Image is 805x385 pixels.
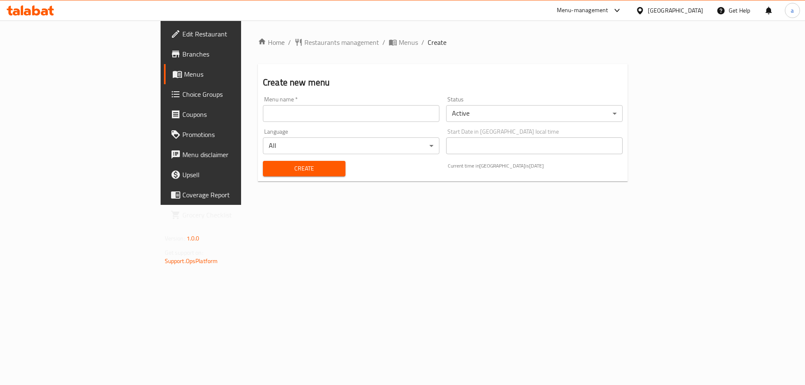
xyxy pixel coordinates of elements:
p: Current time in [GEOGRAPHIC_DATA] is [DATE] [448,162,623,170]
input: Please enter Menu name [263,105,439,122]
a: Menus [389,37,418,47]
span: Branches [182,49,288,59]
a: Coupons [164,104,295,124]
span: Coverage Report [182,190,288,200]
span: Promotions [182,129,288,140]
a: Branches [164,44,295,64]
a: Menus [164,64,295,84]
span: 1.0.0 [187,233,200,244]
span: Edit Restaurant [182,29,288,39]
a: Grocery Checklist [164,205,295,225]
li: / [421,37,424,47]
button: Create [263,161,345,176]
span: Grocery Checklist [182,210,288,220]
div: Menu-management [557,5,608,16]
a: Edit Restaurant [164,24,295,44]
a: Promotions [164,124,295,145]
span: Create [428,37,447,47]
nav: breadcrumb [258,37,628,47]
a: Upsell [164,165,295,185]
a: Support.OpsPlatform [165,256,218,266]
span: Upsell [182,170,288,180]
span: Coupons [182,109,288,119]
a: Choice Groups [164,84,295,104]
span: Menus [399,37,418,47]
span: Menu disclaimer [182,150,288,160]
span: Choice Groups [182,89,288,99]
div: Active [446,105,623,122]
span: Restaurants management [304,37,379,47]
span: Create [270,163,339,174]
span: a [791,6,794,15]
a: Coverage Report [164,185,295,205]
a: Menu disclaimer [164,145,295,165]
span: Menus [184,69,288,79]
div: [GEOGRAPHIC_DATA] [648,6,703,15]
li: / [382,37,385,47]
span: Version: [165,233,185,244]
div: All [263,137,439,154]
span: Get support on: [165,247,203,258]
h2: Create new menu [263,76,623,89]
a: Restaurants management [294,37,379,47]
